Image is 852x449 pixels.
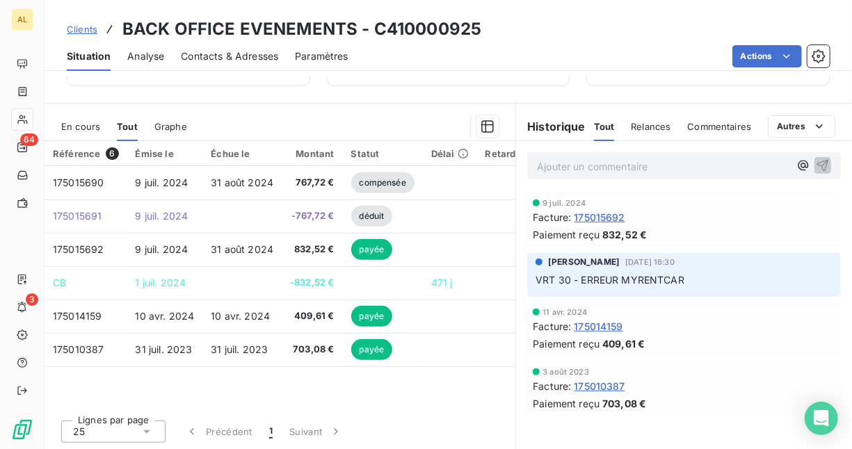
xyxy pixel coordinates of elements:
[136,343,193,355] span: 31 juil. 2023
[516,118,586,135] h6: Historique
[485,148,530,159] div: Retard
[67,22,97,36] a: Clients
[211,343,268,355] span: 31 juil. 2023
[290,343,334,357] span: 703,08 €
[281,417,351,446] button: Suivant
[136,177,188,188] span: 9 juil. 2024
[136,277,186,288] span: 1 juil. 2024
[106,147,118,160] span: 6
[136,210,188,222] span: 9 juil. 2024
[290,309,334,323] span: 409,61 €
[177,417,261,446] button: Précédent
[542,308,587,316] span: 11 avr. 2024
[533,227,600,242] span: Paiement reçu
[67,24,97,35] span: Clients
[351,206,393,227] span: déduit
[290,176,334,190] span: 767,72 €
[602,396,646,411] span: 703,08 €
[181,49,278,63] span: Contacts & Adresses
[136,243,188,255] span: 9 juil. 2024
[53,343,104,355] span: 175010387
[533,336,600,351] span: Paiement reçu
[290,276,334,290] span: -832,52 €
[53,310,102,322] span: 175014159
[211,310,270,322] span: 10 avr. 2024
[61,121,100,132] span: En cours
[533,210,571,224] span: Facture :
[351,306,393,327] span: payée
[127,49,164,63] span: Analyse
[26,293,38,306] span: 3
[602,336,645,351] span: 409,61 €
[261,417,281,446] button: 1
[211,243,273,255] span: 31 août 2024
[533,379,571,393] span: Facture :
[574,379,625,393] span: 175010387
[53,277,66,288] span: CB
[732,45,802,67] button: Actions
[67,49,111,63] span: Situation
[11,8,33,31] div: AL
[117,121,138,132] span: Tout
[631,121,670,132] span: Relances
[533,319,571,334] span: Facture :
[805,402,838,435] div: Open Intercom Messenger
[548,256,620,268] span: [PERSON_NAME]
[290,209,334,223] span: -767,72 €
[533,396,600,411] span: Paiement reçu
[688,121,752,132] span: Commentaires
[542,368,589,376] span: 3 août 2023
[136,148,195,159] div: Émise le
[625,258,675,266] span: [DATE] 16:30
[574,319,622,334] span: 175014159
[122,17,481,42] h3: BACK OFFICE EVENEMENTS - C410000925
[594,121,615,132] span: Tout
[136,310,195,322] span: 10 avr. 2024
[351,172,415,193] span: compensée
[154,121,187,132] span: Graphe
[53,243,104,255] span: 175015692
[574,210,625,224] span: 175015692
[431,148,469,159] div: Délai
[53,147,119,160] div: Référence
[73,425,85,439] span: 25
[602,227,647,242] span: 832,52 €
[351,148,415,159] div: Statut
[351,339,393,360] span: payée
[211,148,273,159] div: Échue le
[295,49,348,63] span: Paramètres
[536,274,684,286] span: VRT 30 - ERREUR MYRENTCAR
[11,418,33,441] img: Logo LeanPay
[20,133,38,146] span: 64
[768,115,835,138] button: Autres
[351,239,393,260] span: payée
[211,177,273,188] span: 31 août 2024
[269,425,273,439] span: 1
[53,177,104,188] span: 175015690
[290,148,334,159] div: Montant
[542,199,586,207] span: 9 juil. 2024
[431,277,453,288] span: 471 j
[53,210,102,222] span: 175015691
[290,243,334,256] span: 832,52 €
